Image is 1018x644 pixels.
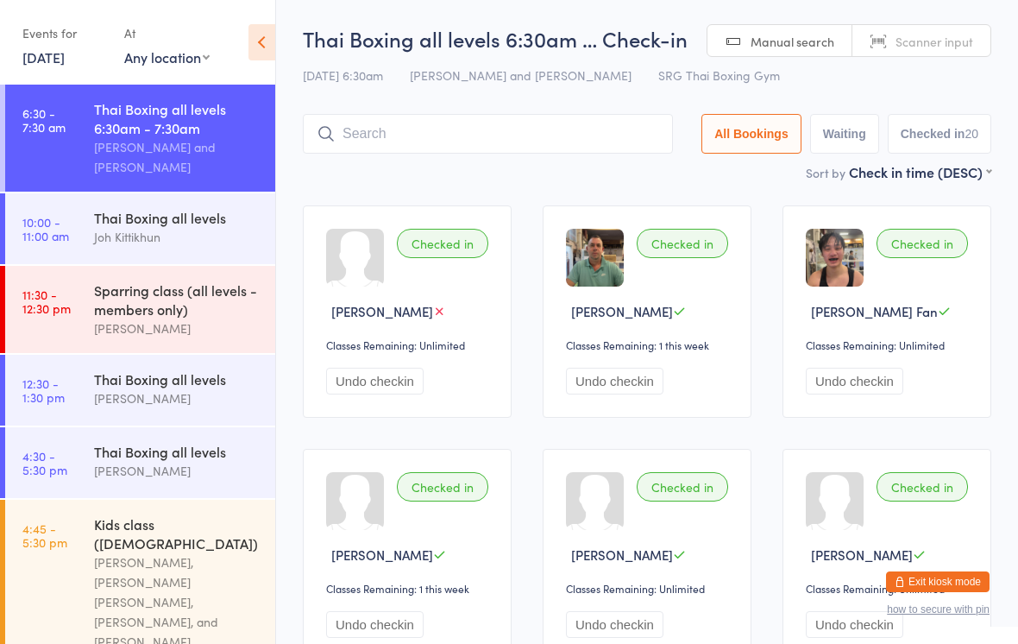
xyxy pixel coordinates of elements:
[637,229,728,258] div: Checked in
[5,266,275,353] a: 11:30 -12:30 pmSparring class (all levels - members only)[PERSON_NAME]
[22,47,65,66] a: [DATE]
[397,472,488,502] div: Checked in
[22,287,71,315] time: 11:30 - 12:30 pm
[566,611,663,638] button: Undo checkin
[849,162,991,181] div: Check in time (DESC)
[94,281,261,319] div: Sparring class (all levels - members only)
[326,611,424,638] button: Undo checkin
[94,388,261,408] div: [PERSON_NAME]
[397,229,488,258] div: Checked in
[326,338,493,352] div: Classes Remaining: Unlimited
[886,571,990,592] button: Exit kiosk mode
[94,319,261,338] div: [PERSON_NAME]
[5,193,275,264] a: 10:00 -11:00 amThai Boxing all levelsJoh Kittikhun
[124,47,210,66] div: Any location
[701,114,801,154] button: All Bookings
[5,427,275,498] a: 4:30 -5:30 pmThai Boxing all levels[PERSON_NAME]
[810,114,879,154] button: Waiting
[303,24,991,53] h2: Thai Boxing all levels 6:30am … Check-in
[326,368,424,395] button: Undo checkin
[303,66,383,84] span: [DATE] 6:30am
[22,376,65,404] time: 12:30 - 1:30 pm
[94,515,261,552] div: Kids class ([DEMOGRAPHIC_DATA])
[22,521,67,549] time: 4:45 - 5:30 pm
[566,368,663,395] button: Undo checkin
[888,114,991,154] button: Checked in20
[811,546,913,564] span: [PERSON_NAME]
[22,106,66,134] time: 6:30 - 7:30 am
[22,215,69,243] time: 10:00 - 11:00 am
[877,229,968,258] div: Checked in
[303,114,673,154] input: Search
[410,66,632,84] span: [PERSON_NAME] and [PERSON_NAME]
[806,611,903,638] button: Undo checkin
[331,546,433,564] span: [PERSON_NAME]
[331,302,433,320] span: [PERSON_NAME]
[566,229,624,287] img: image1719483985.png
[806,338,973,352] div: Classes Remaining: Unlimited
[806,368,903,395] button: Undo checkin
[94,461,261,481] div: [PERSON_NAME]
[895,33,973,50] span: Scanner input
[571,302,673,320] span: [PERSON_NAME]
[806,229,864,287] img: image1722406818.png
[94,442,261,461] div: Thai Boxing all levels
[658,66,780,84] span: SRG Thai Boxing Gym
[94,369,261,388] div: Thai Boxing all levels
[637,472,728,502] div: Checked in
[124,19,210,47] div: At
[22,449,67,477] time: 4:30 - 5:30 pm
[94,208,261,227] div: Thai Boxing all levels
[806,164,845,181] label: Sort by
[571,546,673,564] span: [PERSON_NAME]
[94,137,261,177] div: [PERSON_NAME] and [PERSON_NAME]
[94,227,261,247] div: Joh Kittikhun
[806,581,973,596] div: Classes Remaining: Unlimited
[326,581,493,596] div: Classes Remaining: 1 this week
[877,472,968,502] div: Checked in
[22,19,107,47] div: Events for
[5,355,275,426] a: 12:30 -1:30 pmThai Boxing all levels[PERSON_NAME]
[566,581,733,596] div: Classes Remaining: Unlimited
[751,33,834,50] span: Manual search
[965,127,978,141] div: 20
[811,302,938,320] span: [PERSON_NAME] Fan
[94,99,261,137] div: Thai Boxing all levels 6:30am - 7:30am
[566,338,733,352] div: Classes Remaining: 1 this week
[5,85,275,192] a: 6:30 -7:30 amThai Boxing all levels 6:30am - 7:30am[PERSON_NAME] and [PERSON_NAME]
[887,603,990,616] button: how to secure with pin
